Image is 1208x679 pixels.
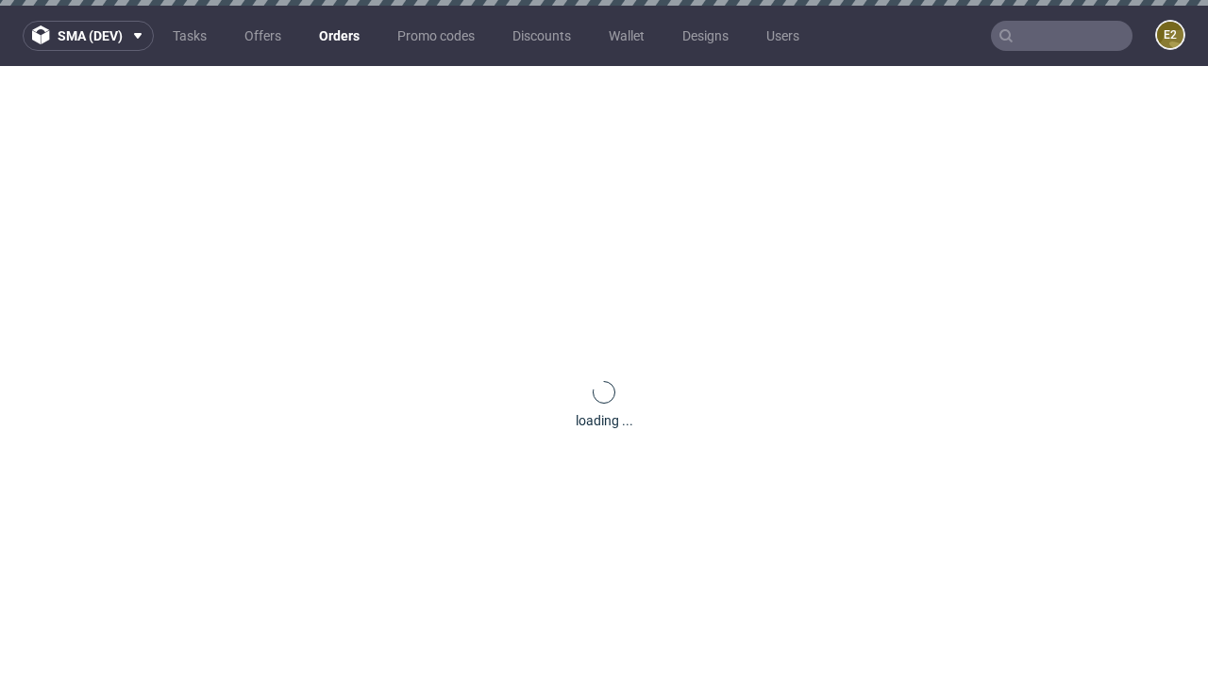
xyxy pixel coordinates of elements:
a: Promo codes [386,21,486,51]
a: Tasks [161,21,218,51]
button: sma (dev) [23,21,154,51]
div: loading ... [576,411,633,430]
a: Users [755,21,811,51]
a: Offers [233,21,293,51]
span: sma (dev) [58,29,123,42]
a: Discounts [501,21,582,51]
a: Orders [308,21,371,51]
a: Designs [671,21,740,51]
a: Wallet [597,21,656,51]
figcaption: e2 [1157,22,1183,48]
